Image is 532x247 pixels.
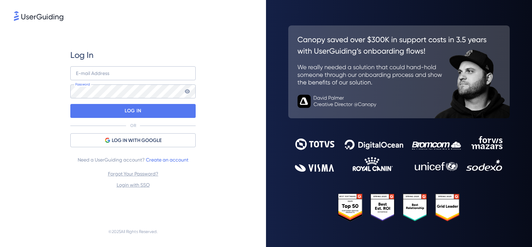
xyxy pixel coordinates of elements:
span: Log In [70,50,94,61]
img: 26c0aa7c25a843aed4baddd2b5e0fa68.svg [288,25,510,118]
p: OR [130,123,136,128]
a: Create an account [146,157,188,163]
p: LOG IN [125,105,141,117]
a: Login with SSO [117,182,150,188]
img: 25303e33045975176eb484905ab012ff.svg [338,194,460,222]
span: © 2025 All Rights Reserved. [108,227,158,236]
span: LOG IN WITH GOOGLE [112,136,162,145]
img: 9302ce2ac39453076f5bc0f2f2ca889b.svg [295,136,503,172]
a: Forgot Your Password? [108,171,158,177]
input: example@company.com [70,66,196,80]
img: 8faab4ba6bc7696a72372aa768b0286c.svg [14,11,63,21]
span: Need a UserGuiding account? [78,156,188,164]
